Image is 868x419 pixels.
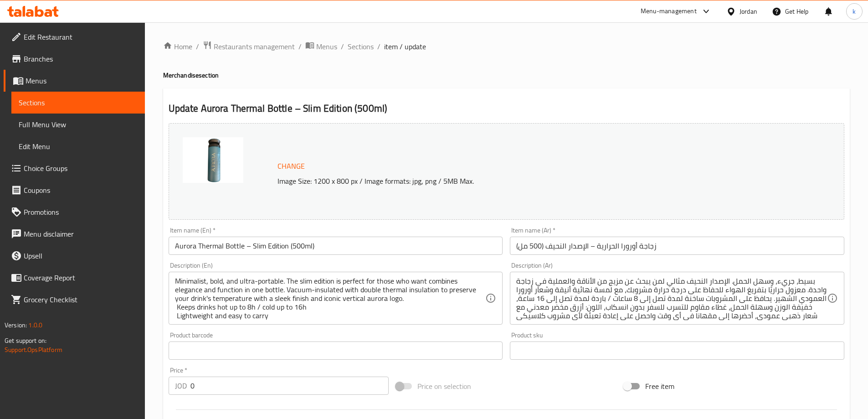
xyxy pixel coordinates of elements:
a: Menus [4,70,145,92]
span: Edit Menu [19,141,138,152]
a: Coupons [4,179,145,201]
span: Coupons [24,185,138,196]
a: Branches [4,48,145,70]
span: Promotions [24,207,138,217]
input: Please enter product sku [510,341,844,360]
li: / [298,41,302,52]
a: Menus [305,41,337,52]
span: Menus [316,41,337,52]
a: Sections [11,92,145,114]
h4: Merchandise section [163,71,850,80]
a: Support.OpsPlatform [5,344,62,356]
a: Coverage Report [4,267,145,289]
input: Enter name Ar [510,237,844,255]
input: Please enter product barcode [169,341,503,360]
li: / [196,41,199,52]
img: mmw_638890576994595356 [183,137,243,183]
input: Please enter price [190,377,389,395]
span: Price on selection [417,381,471,392]
a: Upsell [4,245,145,267]
nav: breadcrumb [163,41,850,52]
input: Enter name En [169,237,503,255]
span: Get support on: [5,335,46,347]
div: Jordan [740,6,757,16]
span: item / update [384,41,426,52]
a: Home [163,41,192,52]
a: Full Menu View [11,114,145,135]
a: Restaurants management [203,41,295,52]
a: Promotions [4,201,145,223]
span: Coverage Report [24,272,138,283]
span: Edit Restaurant [24,31,138,42]
a: Choice Groups [4,157,145,179]
a: Edit Restaurant [4,26,145,48]
span: Menus [26,75,138,86]
div: Menu-management [641,6,697,17]
span: Branches [24,53,138,64]
span: Full Menu View [19,119,138,130]
textarea: بسيط، جريء، وسهل الحمل. الإصدار النحيف مثالي لمن يبحث عن مزيج من الأناقة والعملية في زجاجة واحدة.... [516,277,827,320]
textarea: Minimalist, bold, and ultra-portable. The slim edition is perfect for those who want combines ele... [175,277,486,320]
a: Grocery Checklist [4,289,145,310]
button: Change [274,157,308,176]
span: Free item [645,381,674,392]
span: Menu disclaimer [24,228,138,239]
span: Choice Groups [24,163,138,174]
a: Menu disclaimer [4,223,145,245]
li: / [377,41,380,52]
a: Edit Menu [11,135,145,157]
li: / [341,41,344,52]
p: Image Size: 1200 x 800 px / Image formats: jpg, png / 5MB Max. [274,176,760,186]
span: Change [277,160,305,173]
span: 1.0.0 [28,319,42,331]
span: Grocery Checklist [24,294,138,305]
span: k [853,6,856,16]
a: Sections [348,41,374,52]
span: Upsell [24,250,138,261]
span: Sections [19,97,138,108]
span: Restaurants management [214,41,295,52]
span: Version: [5,319,27,331]
h2: Update Aurora Thermal Bottle – Slim Edition (500ml) [169,102,844,115]
p: JOD [175,380,187,391]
